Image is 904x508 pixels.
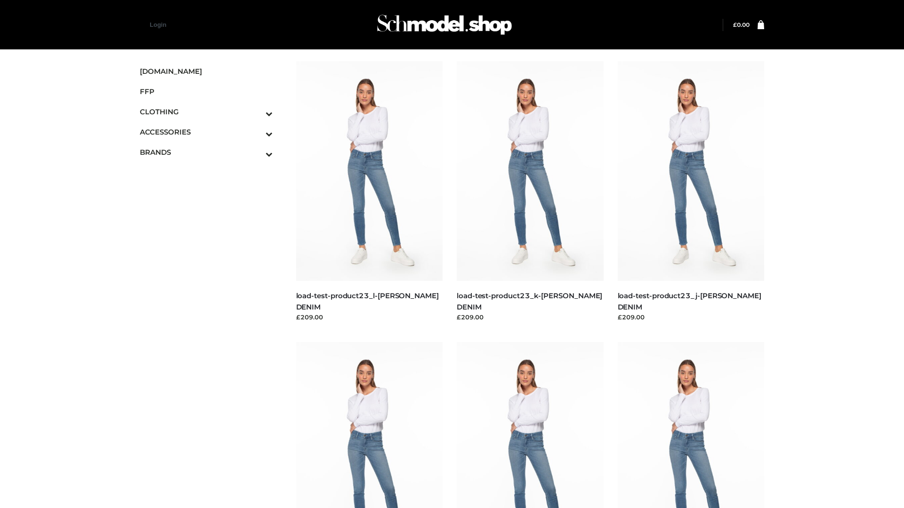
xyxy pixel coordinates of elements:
button: Toggle Submenu [240,102,273,122]
div: £209.00 [618,312,765,322]
a: Login [150,21,166,28]
span: [DOMAIN_NAME] [140,66,273,77]
img: Schmodel Admin 964 [374,6,515,43]
span: ACCESSORIES [140,127,273,137]
span: CLOTHING [140,106,273,117]
span: BRANDS [140,147,273,158]
a: FFP [140,81,273,102]
a: load-test-product23_k-[PERSON_NAME] DENIM [457,291,602,311]
a: [DOMAIN_NAME] [140,61,273,81]
div: £209.00 [457,312,604,322]
a: load-test-product23_l-[PERSON_NAME] DENIM [296,291,439,311]
div: £209.00 [296,312,443,322]
a: BRANDSToggle Submenu [140,142,273,162]
bdi: 0.00 [733,21,750,28]
a: ACCESSORIESToggle Submenu [140,122,273,142]
button: Toggle Submenu [240,122,273,142]
a: load-test-product23_j-[PERSON_NAME] DENIM [618,291,761,311]
span: £ [733,21,737,28]
a: CLOTHINGToggle Submenu [140,102,273,122]
button: Toggle Submenu [240,142,273,162]
a: £0.00 [733,21,750,28]
span: FFP [140,86,273,97]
